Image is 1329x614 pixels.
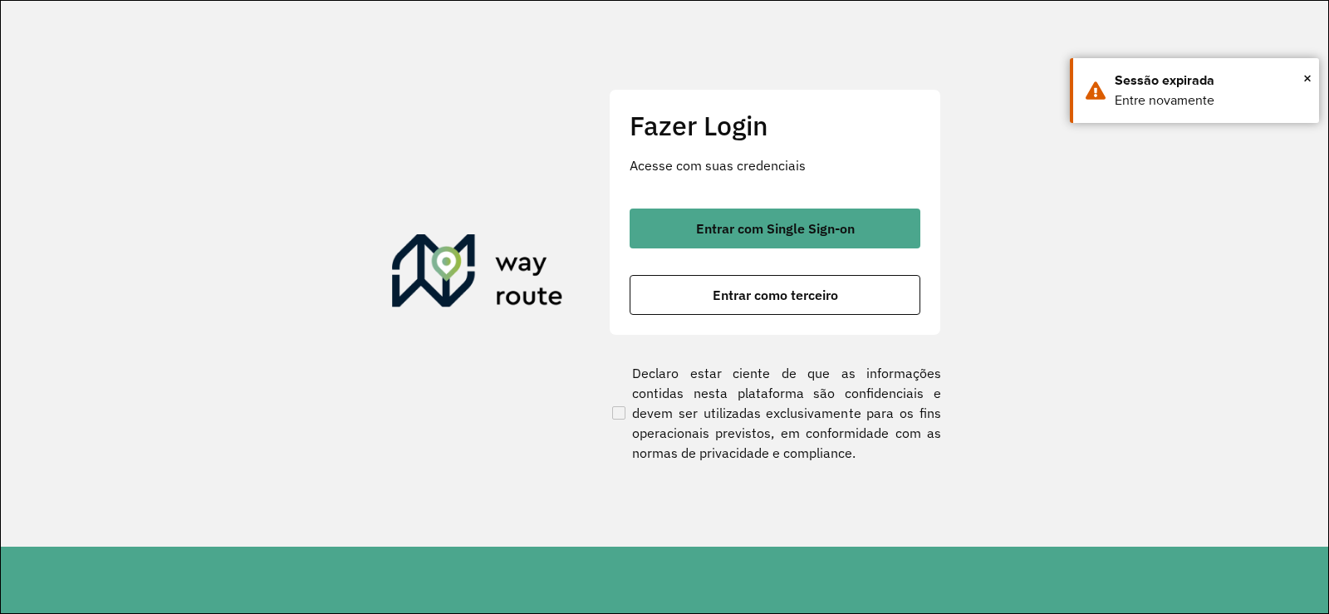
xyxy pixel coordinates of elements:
[1303,66,1312,91] button: Close
[713,288,838,302] span: Entrar como terceiro
[630,209,920,248] button: button
[696,222,855,235] span: Entrar com Single Sign-on
[630,110,920,141] h2: Fazer Login
[630,275,920,315] button: button
[1115,71,1307,91] div: Sessão expirada
[630,155,920,175] p: Acesse com suas credenciais
[1303,66,1312,91] span: ×
[1115,91,1307,111] div: Entre novamente
[609,363,941,463] label: Declaro estar ciente de que as informações contidas nesta plataforma são confidenciais e devem se...
[392,234,563,314] img: Roteirizador AmbevTech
